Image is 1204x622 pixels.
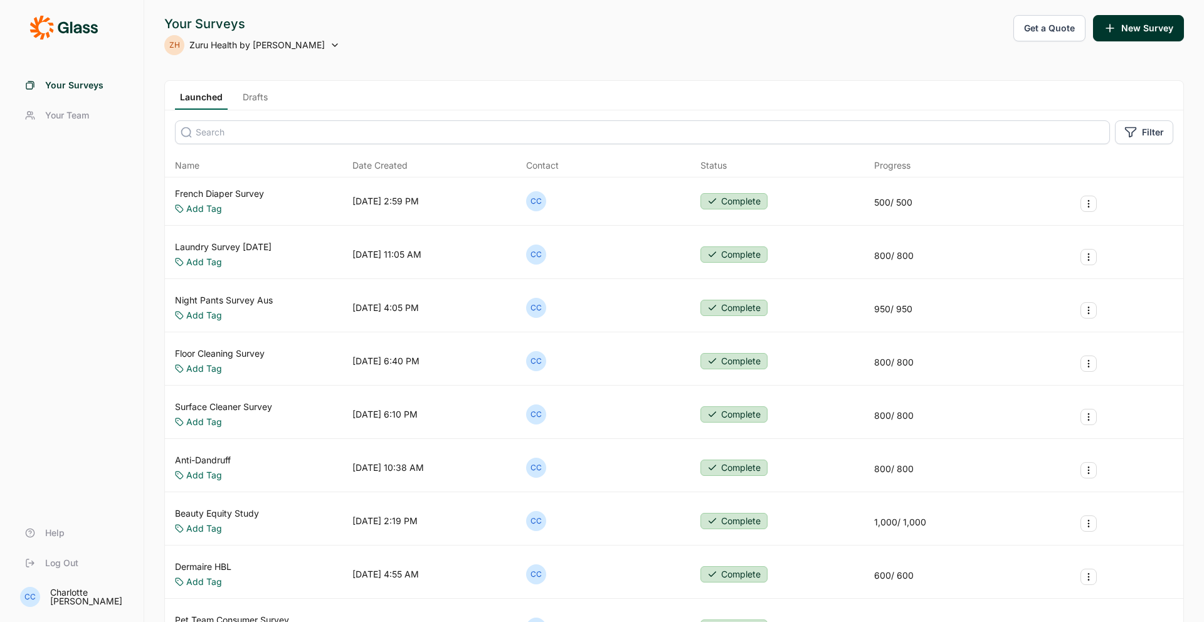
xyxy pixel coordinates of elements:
[186,576,222,588] a: Add Tag
[186,203,222,215] a: Add Tag
[175,561,231,573] a: Dermaire HBL
[700,513,768,529] button: Complete
[1142,126,1164,139] span: Filter
[874,356,914,369] div: 800 / 800
[526,351,546,371] div: CC
[352,302,419,314] div: [DATE] 4:05 PM
[526,511,546,531] div: CC
[1080,515,1097,532] button: Survey Actions
[164,15,340,33] div: Your Surveys
[874,569,914,582] div: 600 / 600
[50,588,129,606] div: Charlotte [PERSON_NAME]
[1080,196,1097,212] button: Survey Actions
[1080,356,1097,372] button: Survey Actions
[1093,15,1184,41] button: New Survey
[186,309,222,322] a: Add Tag
[45,79,103,92] span: Your Surveys
[352,408,418,421] div: [DATE] 6:10 PM
[164,35,184,55] div: ZH
[526,191,546,211] div: CC
[526,564,546,584] div: CC
[45,557,78,569] span: Log Out
[45,109,89,122] span: Your Team
[874,463,914,475] div: 800 / 800
[1080,569,1097,585] button: Survey Actions
[1080,302,1097,319] button: Survey Actions
[874,409,914,422] div: 800 / 800
[1115,120,1173,144] button: Filter
[186,522,222,535] a: Add Tag
[352,568,419,581] div: [DATE] 4:55 AM
[175,294,273,307] a: Night Pants Survey Aus
[175,187,264,200] a: French Diaper Survey
[352,461,424,474] div: [DATE] 10:38 AM
[45,527,65,539] span: Help
[700,159,727,172] div: Status
[186,416,222,428] a: Add Tag
[526,298,546,318] div: CC
[700,460,768,476] button: Complete
[175,120,1110,144] input: Search
[526,245,546,265] div: CC
[352,515,418,527] div: [DATE] 2:19 PM
[1080,249,1097,265] button: Survey Actions
[175,91,228,110] a: Launched
[189,39,325,51] span: Zuru Health by [PERSON_NAME]
[700,353,768,369] button: Complete
[352,355,420,367] div: [DATE] 6:40 PM
[175,401,272,413] a: Surface Cleaner Survey
[352,159,408,172] span: Date Created
[175,347,265,360] a: Floor Cleaning Survey
[874,516,926,529] div: 1,000 / 1,000
[874,250,914,262] div: 800 / 800
[186,256,222,268] a: Add Tag
[526,458,546,478] div: CC
[1080,462,1097,478] button: Survey Actions
[175,159,199,172] span: Name
[526,159,559,172] div: Contact
[874,196,912,209] div: 500 / 500
[186,469,222,482] a: Add Tag
[700,300,768,316] button: Complete
[186,362,222,375] a: Add Tag
[352,248,421,261] div: [DATE] 11:05 AM
[238,91,273,110] a: Drafts
[700,566,768,582] button: Complete
[874,303,912,315] div: 950 / 950
[175,241,272,253] a: Laundry Survey [DATE]
[700,406,768,423] button: Complete
[526,404,546,424] div: CC
[874,159,911,172] div: Progress
[700,193,768,209] button: Complete
[175,454,231,467] a: Anti-Dandruff
[20,587,40,607] div: CC
[1080,409,1097,425] button: Survey Actions
[175,507,259,520] a: Beauty Equity Study
[352,195,419,208] div: [DATE] 2:59 PM
[700,246,768,263] button: Complete
[1013,15,1085,41] button: Get a Quote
